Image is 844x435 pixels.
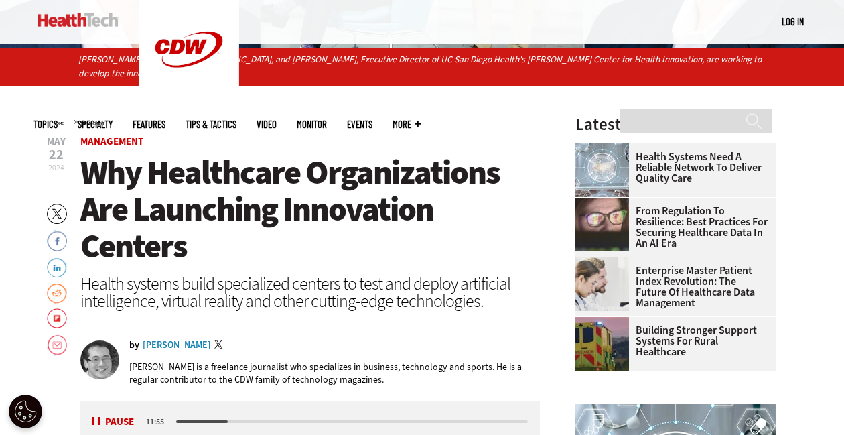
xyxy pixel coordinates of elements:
[575,198,629,251] img: woman wearing glasses looking at healthcare data on screen
[47,148,66,162] span: 22
[575,206,768,249] a: From Regulation to Resilience: Best Practices for Securing Healthcare Data in an AI Era
[129,361,540,386] p: [PERSON_NAME] is a freelance journalist who specializes in business, technology and sports. He is...
[47,137,66,147] span: May
[575,265,768,308] a: Enterprise Master Patient Index Revolution: The Future of Healthcare Data Management
[393,119,421,129] span: More
[33,119,58,129] span: Topics
[143,340,211,350] a: [PERSON_NAME]
[139,88,239,103] a: CDW
[297,119,327,129] a: MonITor
[575,257,636,268] a: medical researchers look at data on desktop monitor
[575,116,776,133] h3: Latest Articles
[92,417,134,427] button: Pause
[782,15,804,27] a: Log in
[38,13,119,27] img: Home
[48,162,64,173] span: 2024
[575,317,629,371] img: ambulance driving down country road at sunset
[575,325,768,357] a: Building Stronger Support Systems for Rural Healthcare
[9,395,42,428] div: Cookie Settings
[214,340,226,351] a: Twitter
[575,151,768,184] a: Health Systems Need a Reliable Network To Deliver Quality Care
[133,119,165,129] a: Features
[575,257,629,311] img: medical researchers look at data on desktop monitor
[144,416,174,428] div: duration
[782,15,804,29] div: User menu
[80,275,540,310] div: Health systems build specialized centers to test and deploy artificial intelligence, virtual real...
[347,119,372,129] a: Events
[9,395,42,428] button: Open Preferences
[575,143,629,197] img: Healthcare networking
[129,340,139,350] span: by
[575,198,636,208] a: woman wearing glasses looking at healthcare data on screen
[186,119,236,129] a: Tips & Tactics
[257,119,277,129] a: Video
[575,317,636,328] a: ambulance driving down country road at sunset
[78,119,113,129] span: Specialty
[575,143,636,154] a: Healthcare networking
[80,150,500,268] span: Why Healthcare Organizations Are Launching Innovation Centers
